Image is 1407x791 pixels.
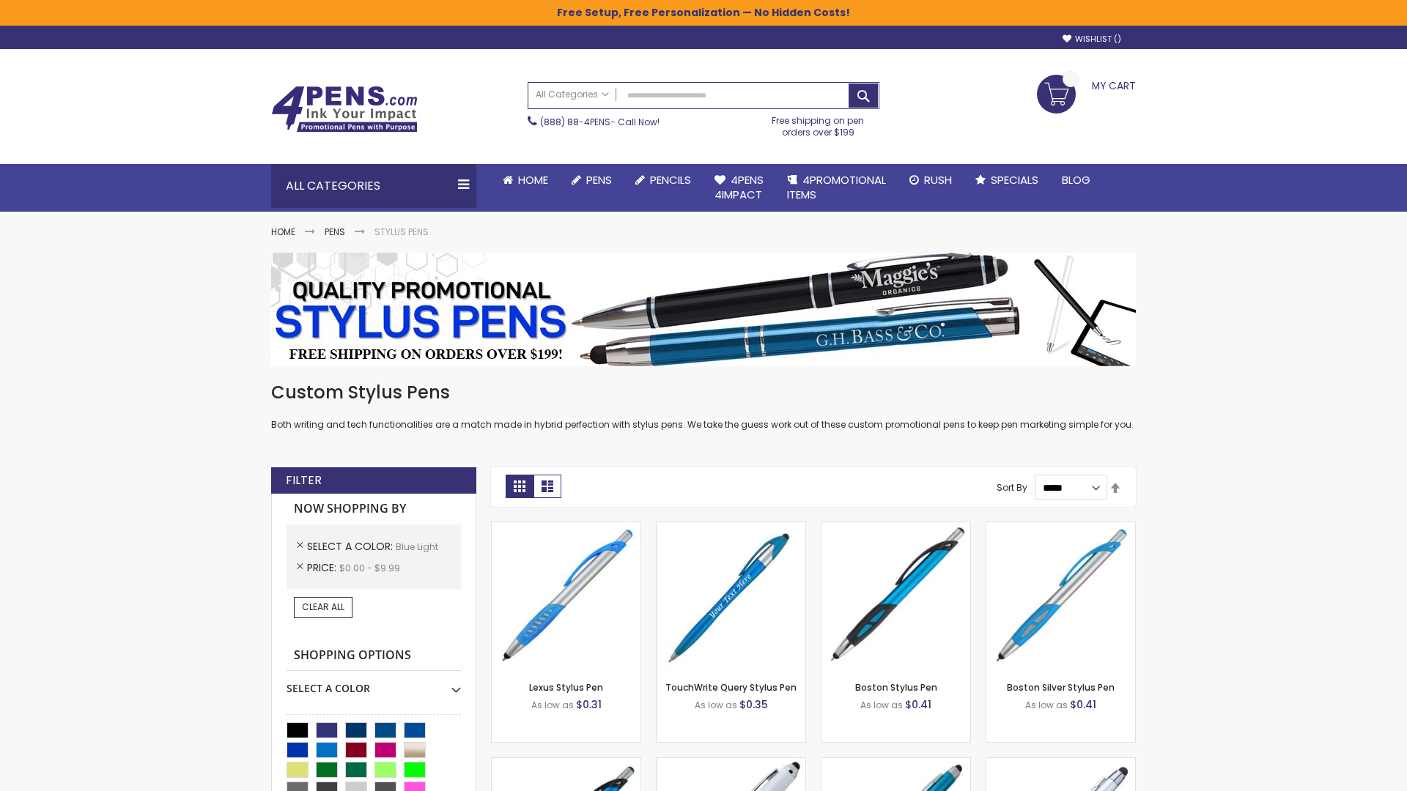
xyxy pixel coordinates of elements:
[529,681,603,694] a: Lexus Stylus Pen
[991,172,1038,187] span: Specials
[657,521,805,534] a: TouchWrite Query Stylus Pen-Blue Light
[757,109,880,138] div: Free shipping on pen orders over $199
[576,697,602,712] span: $0.31
[271,86,418,133] img: 4Pens Custom Pens and Promotional Products
[271,164,476,208] div: All Categories
[325,226,345,238] a: Pens
[787,172,886,202] span: 4PROMOTIONAL ITEMS
[528,83,616,107] a: All Categories
[821,522,970,671] img: Boston Stylus Pen-Blue - Light
[898,164,964,196] a: Rush
[1050,164,1102,196] a: Blog
[657,522,805,671] img: TouchWrite Query Stylus Pen-Blue Light
[860,699,903,711] span: As low as
[586,172,612,187] span: Pens
[536,89,609,100] span: All Categories
[492,522,640,671] img: Lexus Stylus Pen-Blue - Light
[986,521,1135,534] a: Boston Silver Stylus Pen-Blue - Light
[560,164,624,196] a: Pens
[821,521,970,534] a: Boston Stylus Pen-Blue - Light
[703,164,775,212] a: 4Pens4impact
[540,116,660,128] span: - Call Now!
[286,472,322,489] strong: Filter
[650,172,691,187] span: Pencils
[855,681,937,694] a: Boston Stylus Pen
[374,226,429,238] strong: Stylus Pens
[986,757,1135,770] a: Silver Cool Grip Stylus Pen-Blue - Light
[531,699,574,711] span: As low as
[695,699,737,711] span: As low as
[271,226,295,238] a: Home
[302,601,344,613] span: Clear All
[924,172,952,187] span: Rush
[964,164,1050,196] a: Specials
[997,481,1027,494] label: Sort By
[1070,697,1096,712] span: $0.41
[307,560,339,575] span: Price
[821,757,970,770] a: Lory Metallic Stylus Pen-Blue - Light
[739,697,768,712] span: $0.35
[518,172,548,187] span: Home
[294,597,352,617] a: Clear All
[287,640,461,672] strong: Shopping Options
[1025,699,1068,711] span: As low as
[271,381,1136,431] div: Both writing and tech functionalities are a match made in hybrid perfection with stylus pens. We ...
[657,757,805,770] a: Kimberly Logo Stylus Pens-LT-Blue
[714,172,764,202] span: 4Pens 4impact
[287,494,461,524] strong: Now Shopping by
[540,116,610,128] a: (888) 88-4PENS
[1063,34,1121,45] a: Wishlist
[1062,172,1090,187] span: Blog
[492,757,640,770] a: Lexus Metallic Stylus Pen-Blue - Light
[396,541,438,553] span: Blue Light
[775,164,898,212] a: 4PROMOTIONALITEMS
[287,671,461,696] div: Select A Color
[1007,681,1115,694] a: Boston Silver Stylus Pen
[307,539,396,554] span: Select A Color
[905,697,931,712] span: $0.41
[339,562,400,574] span: $0.00 - $9.99
[271,381,1136,404] h1: Custom Stylus Pens
[624,164,703,196] a: Pencils
[491,164,560,196] a: Home
[665,681,797,694] a: TouchWrite Query Stylus Pen
[986,522,1135,671] img: Boston Silver Stylus Pen-Blue - Light
[271,253,1136,366] img: Stylus Pens
[506,475,533,498] strong: Grid
[492,521,640,534] a: Lexus Stylus Pen-Blue - Light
